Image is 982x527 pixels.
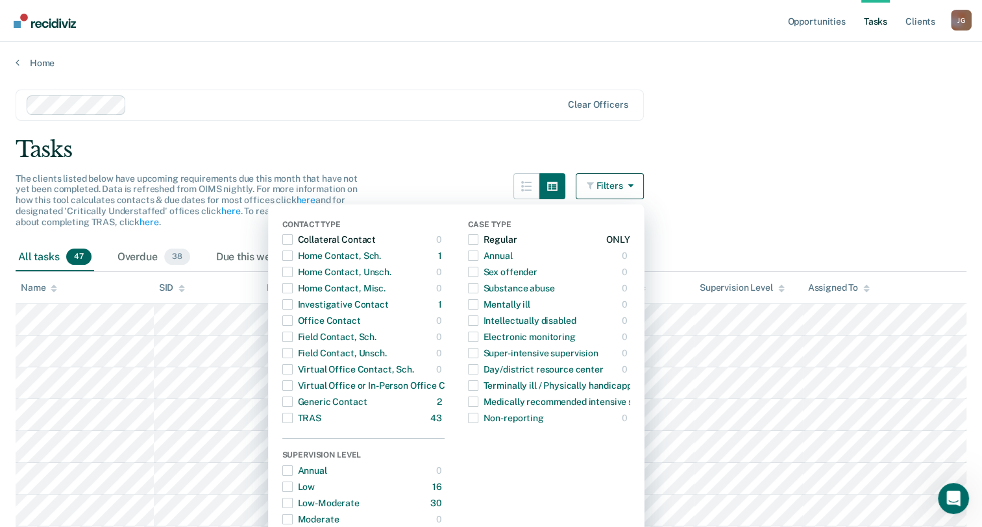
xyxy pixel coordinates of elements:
div: Low [282,476,315,497]
div: 1 [438,245,445,266]
div: 0 [436,343,445,363]
div: Field Contact, Sch. [282,326,376,347]
div: Office Contact [282,310,361,331]
div: J G [951,10,972,31]
button: Filters [576,173,644,199]
div: Electronic monitoring [468,326,576,347]
button: Profile dropdown button [951,10,972,31]
div: TRAS [282,408,321,428]
a: Home [16,57,966,69]
iframe: Intercom live chat [938,483,969,514]
div: Home Contact, Unsch. [282,262,391,282]
div: Case Type [468,220,630,232]
div: 0 [622,245,630,266]
div: 0 [622,310,630,331]
div: Supervision Level [700,282,785,293]
div: 16 [432,476,445,497]
div: Terminally ill / Physically handicapped [468,375,643,396]
div: 0 [622,326,630,347]
span: The clients listed below have upcoming requirements due this month that have not yet been complet... [16,173,358,227]
div: Intellectually disabled [468,310,576,331]
div: Sex offender [468,262,537,282]
a: here [296,195,315,205]
div: Overdue38 [115,243,193,272]
div: Low-Moderate [282,493,360,513]
div: Substance abuse [468,278,555,299]
div: Non-reporting [468,408,544,428]
div: Generic Contact [282,391,367,412]
div: Clear officers [568,99,628,110]
div: 0 [436,278,445,299]
div: 0 [436,310,445,331]
div: Annual [468,245,513,266]
div: Investigative Contact [282,294,389,315]
div: Tasks [16,136,966,163]
div: 43 [430,408,445,428]
div: 0 [622,278,630,299]
div: 2 [437,391,445,412]
span: 38 [164,249,190,265]
div: Frequency [267,282,312,293]
div: 30 [430,493,445,513]
div: Supervision Level [282,450,445,462]
div: Medically recommended intensive supervision [468,391,676,412]
div: 0 [436,262,445,282]
div: 0 [622,359,630,380]
div: Virtual Office or In-Person Office Contact [282,375,473,396]
div: Contact Type [282,220,445,232]
div: 0 [436,460,445,481]
div: Due this week0 [214,243,312,272]
div: 0 [436,229,445,250]
span: 47 [66,249,92,265]
div: Day/district resource center [468,359,604,380]
a: here [140,217,158,227]
div: All tasks47 [16,243,94,272]
div: Super-intensive supervision [468,343,598,363]
div: ONLY [606,229,630,250]
div: SID [159,282,186,293]
div: 0 [622,343,630,363]
div: Collateral Contact [282,229,376,250]
div: 0 [436,326,445,347]
a: here [221,206,240,216]
div: 0 [436,359,445,380]
img: Recidiviz [14,14,76,28]
div: Home Contact, Misc. [282,278,386,299]
div: Regular [468,229,517,250]
div: Field Contact, Unsch. [282,343,387,363]
div: Mentally ill [468,294,530,315]
div: Name [21,282,57,293]
div: Assigned To [808,282,870,293]
div: 0 [622,262,630,282]
div: 0 [622,408,630,428]
div: 1 [438,294,445,315]
div: Virtual Office Contact, Sch. [282,359,414,380]
div: Annual [282,460,327,481]
div: Home Contact, Sch. [282,245,381,266]
div: 0 [622,294,630,315]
